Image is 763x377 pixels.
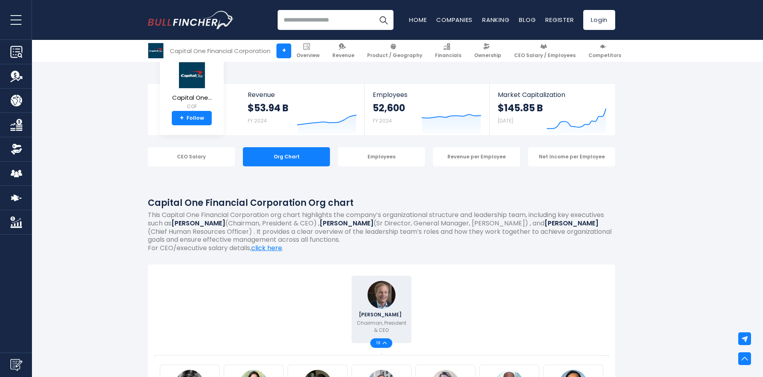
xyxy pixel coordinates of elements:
[482,16,509,24] a: Ranking
[148,147,235,166] div: CEO Salary
[511,40,579,62] a: CEO Salary / Employees
[357,320,406,334] p: Chairman, President & CEO
[528,147,615,166] div: Net Income per Employee
[364,40,426,62] a: Product / Geography
[373,102,405,114] strong: 52,600
[368,281,395,309] img: Richard D. Fairbank
[248,102,288,114] strong: $53.94 B
[148,43,163,58] img: COF logo
[544,219,598,228] b: [PERSON_NAME]
[431,40,465,62] a: Financials
[376,341,383,345] span: 19
[588,52,621,59] span: Competitors
[320,219,374,228] b: [PERSON_NAME]
[293,40,323,62] a: Overview
[474,52,501,59] span: Ownership
[359,312,404,317] span: [PERSON_NAME]
[240,84,365,135] a: Revenue $53.94 B FY 2024
[171,219,225,228] b: [PERSON_NAME]
[170,46,270,55] div: Capital One Financial Corporation
[243,147,330,166] div: Org Chart
[545,16,574,24] a: Register
[435,52,461,59] span: Financials
[148,211,615,244] p: This Capital One Financial Corporation org chart highlights the company’s organizational structur...
[498,102,543,114] strong: $145.85 B
[338,147,425,166] div: Employees
[172,61,212,111] a: Capital One... COF
[409,16,427,24] a: Home
[433,147,520,166] div: Revenue per Employee
[172,103,212,110] small: COF
[436,16,473,24] a: Companies
[178,62,206,89] img: COF logo
[373,91,481,99] span: Employees
[148,196,615,209] h1: Capital One Financial Corporation Org chart
[514,52,576,59] span: CEO Salary / Employees
[10,143,22,155] img: Ownership
[248,91,357,99] span: Revenue
[276,43,291,58] a: +
[365,84,489,135] a: Employees 52,600 FY 2024
[585,40,625,62] a: Competitors
[329,40,358,62] a: Revenue
[148,244,615,253] p: For CEO/executive salary details, .
[498,117,513,124] small: [DATE]
[148,11,234,29] img: Bullfincher logo
[180,114,184,122] strong: +
[172,95,212,101] span: Capital One...
[490,84,614,135] a: Market Capitalization $145.85 B [DATE]
[373,117,392,124] small: FY 2024
[471,40,505,62] a: Ownership
[296,52,320,59] span: Overview
[248,117,267,124] small: FY 2024
[172,111,212,125] a: +Follow
[332,52,354,59] span: Revenue
[367,52,422,59] span: Product / Geography
[583,10,615,30] a: Login
[519,16,536,24] a: Blog
[352,276,411,343] a: Richard D. Fairbank [PERSON_NAME] Chairman, President & CEO 19
[148,11,234,29] a: Go to homepage
[374,10,393,30] button: Search
[251,243,282,253] a: click here
[498,91,606,99] span: Market Capitalization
